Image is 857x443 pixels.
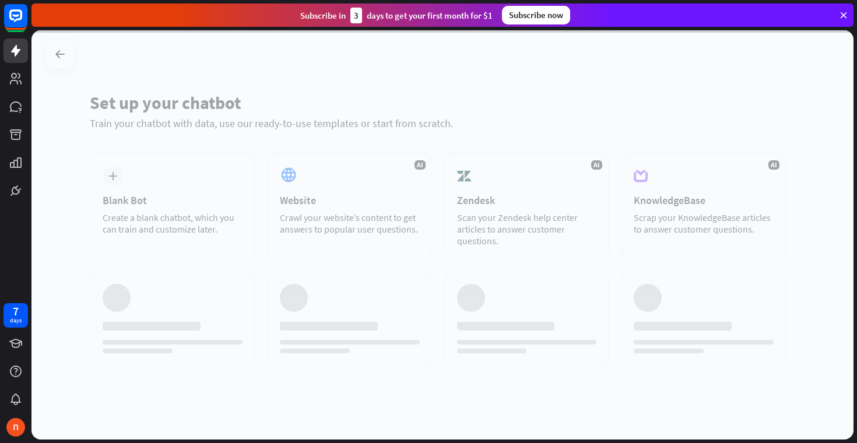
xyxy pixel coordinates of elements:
div: 3 [350,8,362,23]
a: 7 days [3,303,28,328]
div: Subscribe now [502,6,570,24]
div: 7 [13,306,19,317]
div: Subscribe in days to get your first month for $1 [300,8,493,23]
div: days [10,317,22,325]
